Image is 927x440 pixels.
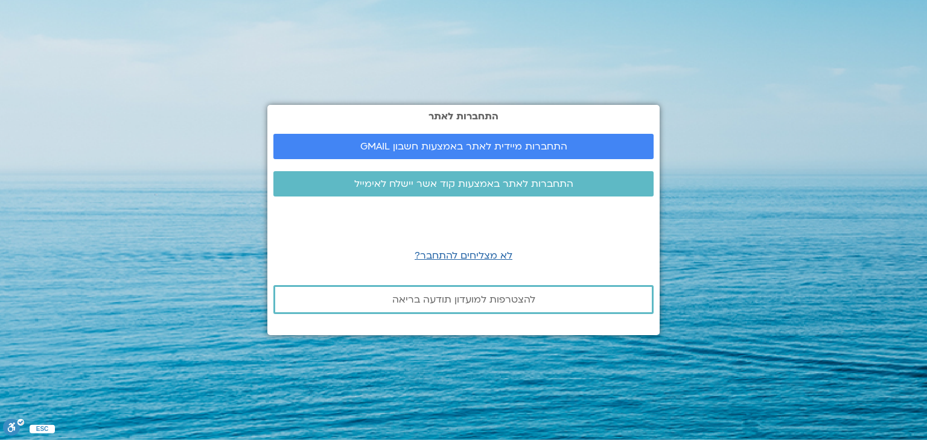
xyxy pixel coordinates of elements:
[354,178,573,189] span: התחברות לאתר באמצעות קוד אשר יישלח לאימייל
[415,249,512,262] a: לא מצליחים להתחבר?
[273,134,654,159] a: התחברות מיידית לאתר באמצעות חשבון GMAIL
[273,285,654,314] a: להצטרפות למועדון תודעה בריאה
[273,171,654,196] a: התחברות לאתר באמצעות קוד אשר יישלח לאימייל
[273,111,654,122] h2: התחברות לאתר
[392,294,535,305] span: להצטרפות למועדון תודעה בריאה
[360,141,567,152] span: התחברות מיידית לאתר באמצעות חשבון GMAIL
